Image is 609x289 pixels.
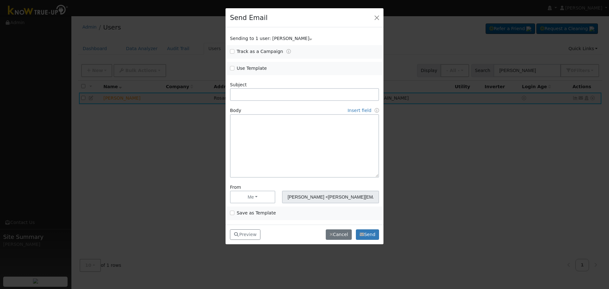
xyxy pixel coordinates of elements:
[230,107,241,114] label: Body
[286,49,291,54] a: Tracking Campaigns
[230,184,241,191] label: From
[326,229,352,240] button: Cancel
[356,229,379,240] button: Send
[237,65,267,72] label: Use Template
[230,82,247,88] label: Subject
[230,49,234,54] input: Track as a Campaign
[230,211,234,215] input: Save as Template
[348,108,371,113] a: Insert field
[375,108,379,113] a: Fields
[237,210,276,216] label: Save as Template
[230,191,275,203] button: Me
[230,13,267,23] h4: Send Email
[230,229,260,240] button: Preview
[237,48,283,55] label: Track as a Campaign
[230,66,234,70] input: Use Template
[227,35,383,42] div: Show users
